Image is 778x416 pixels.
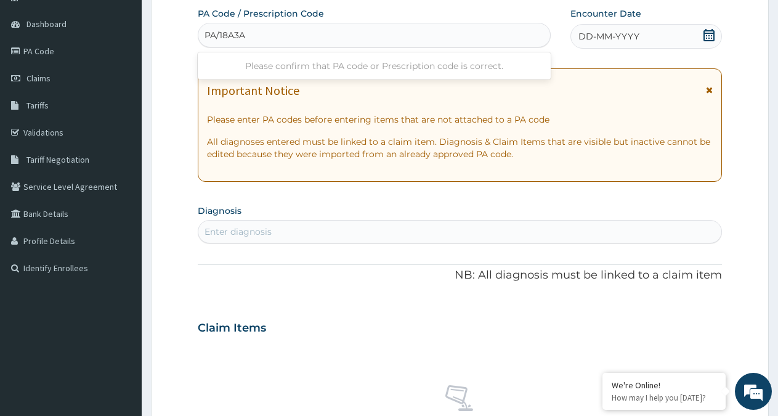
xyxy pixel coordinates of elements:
[71,128,170,252] span: We're online!
[207,136,713,160] p: All diagnoses entered must be linked to a claim item. Diagnosis & Claim Items that are visible bu...
[198,322,266,335] h3: Claim Items
[198,55,551,77] div: Please confirm that PA code or Prescription code is correct.
[64,69,207,85] div: Chat with us now
[570,7,641,20] label: Encounter Date
[202,6,232,36] div: Minimize live chat window
[207,84,299,97] h1: Important Notice
[612,393,716,403] p: How may I help you today?
[207,113,713,126] p: Please enter PA codes before entering items that are not attached to a PA code
[198,267,722,283] p: NB: All diagnosis must be linked to a claim item
[23,62,50,92] img: d_794563401_company_1708531726252_794563401
[205,226,272,238] div: Enter diagnosis
[578,30,639,43] span: DD-MM-YYYY
[198,7,324,20] label: PA Code / Prescription Code
[6,282,235,325] textarea: Type your message and hit 'Enter'
[612,380,716,391] div: We're Online!
[26,154,89,165] span: Tariff Negotiation
[198,205,241,217] label: Diagnosis
[26,73,51,84] span: Claims
[26,100,49,111] span: Tariffs
[26,18,67,30] span: Dashboard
